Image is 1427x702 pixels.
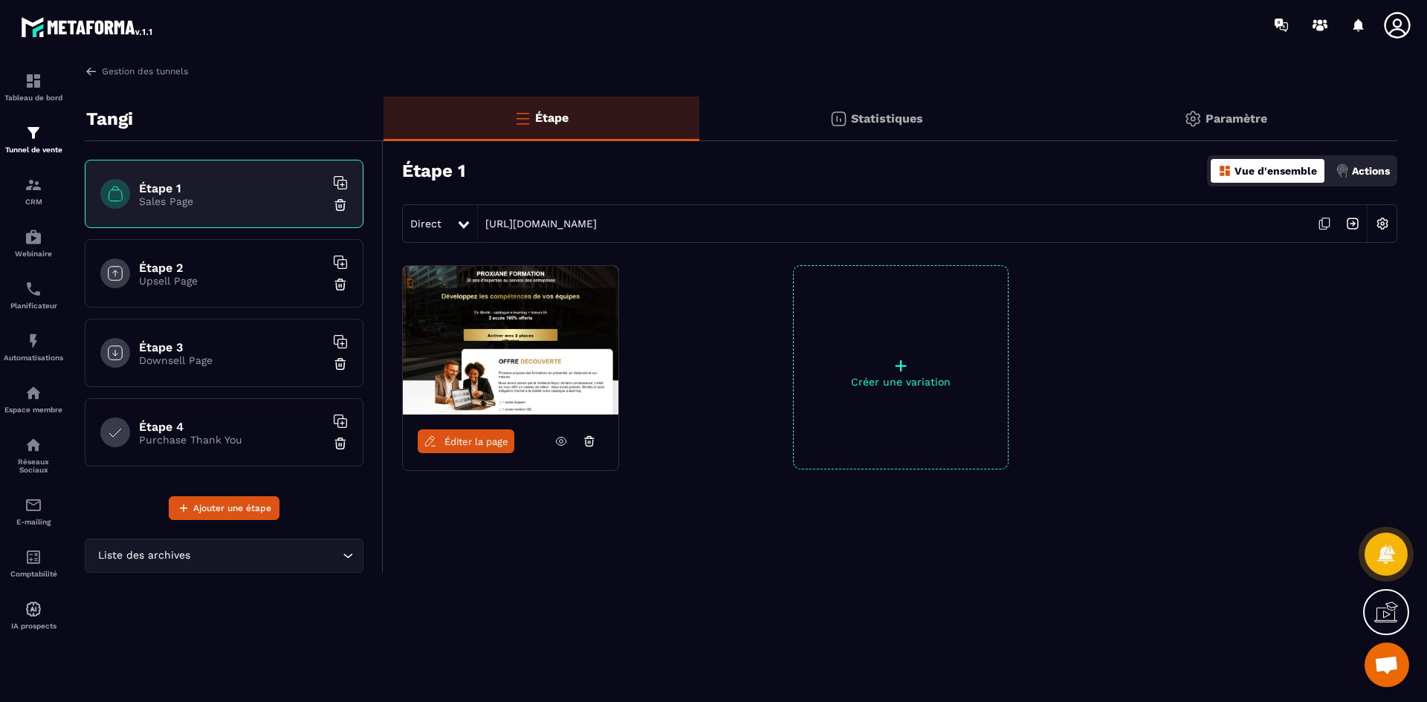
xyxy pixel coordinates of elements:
[139,275,325,287] p: Upsell Page
[139,195,325,207] p: Sales Page
[4,198,63,206] p: CRM
[794,355,1008,376] p: +
[1218,164,1232,178] img: dashboard-orange.40269519.svg
[1336,164,1349,178] img: actions.d6e523a2.png
[535,111,569,125] p: Étape
[402,160,465,181] h3: Étape 1
[169,496,279,520] button: Ajouter une étape
[4,165,63,217] a: formationformationCRM
[4,485,63,537] a: emailemailE-mailing
[25,228,42,246] img: automations
[25,332,42,350] img: automations
[86,104,133,134] p: Tangi
[4,61,63,113] a: formationformationTableau de bord
[4,302,63,310] p: Planificateur
[851,111,923,126] p: Statistiques
[4,354,63,362] p: Automatisations
[4,113,63,165] a: formationformationTunnel de vente
[25,600,42,618] img: automations
[418,429,514,453] a: Éditer la page
[4,94,63,102] p: Tableau de bord
[478,218,597,230] a: [URL][DOMAIN_NAME]
[4,269,63,321] a: schedulerschedulerPlanificateur
[85,539,363,573] div: Search for option
[333,277,348,292] img: trash
[139,340,325,354] h6: Étape 3
[21,13,155,40] img: logo
[514,109,531,127] img: bars-o.4a397970.svg
[4,146,63,154] p: Tunnel de vente
[4,537,63,589] a: accountantaccountantComptabilité
[25,436,42,454] img: social-network
[139,434,325,446] p: Purchase Thank You
[25,72,42,90] img: formation
[4,518,63,526] p: E-mailing
[4,458,63,474] p: Réseaux Sociaux
[25,124,42,142] img: formation
[139,420,325,434] h6: Étape 4
[4,250,63,258] p: Webinaire
[4,217,63,269] a: automationsautomationsWebinaire
[139,261,325,275] h6: Étape 2
[1368,209,1397,238] img: setting-w.858f3a88.svg
[1365,643,1409,687] a: Ouvrir le chat
[333,357,348,371] img: trash
[25,496,42,514] img: email
[333,198,348,212] img: trash
[1206,111,1267,126] p: Paramètre
[1235,165,1317,177] p: Vue d'ensemble
[25,280,42,298] img: scheduler
[829,110,847,128] img: stats.20deebd0.svg
[333,436,348,451] img: trash
[139,354,325,366] p: Downsell Page
[410,218,441,230] span: Direct
[1339,209,1367,238] img: arrow-next.bcc2205e.svg
[4,373,63,425] a: automationsautomationsEspace membre
[25,548,42,566] img: accountant
[444,436,508,447] span: Éditer la page
[1352,165,1390,177] p: Actions
[193,501,271,516] span: Ajouter une étape
[4,406,63,414] p: Espace membre
[794,376,1008,388] p: Créer une variation
[85,65,188,78] a: Gestion des tunnels
[25,176,42,194] img: formation
[403,266,618,415] img: image
[25,384,42,402] img: automations
[4,622,63,630] p: IA prospects
[1184,110,1202,128] img: setting-gr.5f69749f.svg
[4,425,63,485] a: social-networksocial-networkRéseaux Sociaux
[139,181,325,195] h6: Étape 1
[4,321,63,373] a: automationsautomationsAutomatisations
[94,547,193,564] span: Liste des archives
[193,547,339,564] input: Search for option
[4,570,63,578] p: Comptabilité
[85,65,98,78] img: arrow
